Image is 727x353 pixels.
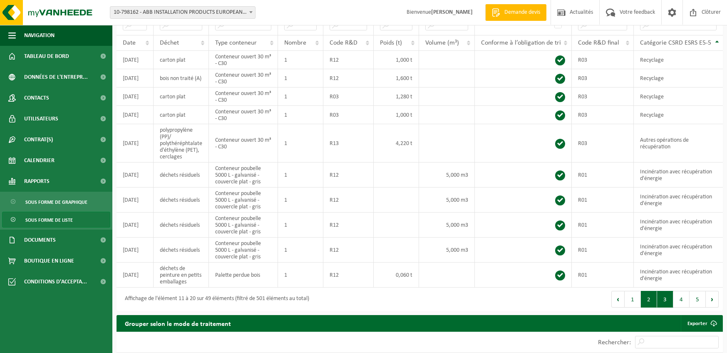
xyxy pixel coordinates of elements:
[634,69,723,88] td: Recyclage
[634,188,723,213] td: Incinération avec récupération d'énergie
[209,163,278,188] td: Conteneur poubelle 5000 L - galvanisé - couvercle plat - gris
[419,188,475,213] td: 5,000 m3
[209,88,278,106] td: Conteneur ouvert 30 m³ - C30
[117,213,154,238] td: [DATE]
[24,108,58,129] span: Utilisateurs
[374,263,419,288] td: 0,060 t
[374,124,419,163] td: 4,220 t
[24,171,50,192] span: Rapports
[278,163,323,188] td: 1
[578,40,619,46] span: Code R&D final
[2,194,110,210] a: Sous forme de graphique
[374,51,419,69] td: 1,000 t
[209,69,278,88] td: Conteneur ouvert 30 m³ - C30
[110,6,256,19] span: 10-798162 - ABB INSTALLATION PRODUCTS EUROPEAN CENTRE SA - HOUDENG-GOEGNIES
[24,46,69,67] span: Tableau de bord
[690,291,706,308] button: 5
[110,7,255,18] span: 10-798162 - ABB INSTALLATION PRODUCTS EUROPEAN CENTRE SA - HOUDENG-GOEGNIES
[611,291,625,308] button: Previous
[278,238,323,263] td: 1
[24,129,53,150] span: Contrat(s)
[154,238,209,263] td: déchets résiduels
[481,40,561,46] span: Conforme à l’obligation de tri
[323,163,374,188] td: R12
[278,263,323,288] td: 1
[117,88,154,106] td: [DATE]
[572,88,634,106] td: R03
[24,250,74,271] span: Boutique en ligne
[117,263,154,288] td: [DATE]
[209,106,278,124] td: Conteneur ouvert 30 m³ - C30
[2,212,110,228] a: Sous forme de liste
[209,213,278,238] td: Conteneur poubelle 5000 L - galvanisé - couvercle plat - gris
[209,188,278,213] td: Conteneur poubelle 5000 L - galvanisé - couvercle plat - gris
[154,163,209,188] td: déchets résiduels
[323,188,374,213] td: R12
[634,51,723,69] td: Recyclage
[278,213,323,238] td: 1
[634,238,723,263] td: Incinération avec récupération d'énergie
[673,291,690,308] button: 4
[572,213,634,238] td: R01
[323,263,374,288] td: R12
[209,263,278,288] td: Palette perdue bois
[634,213,723,238] td: Incinération avec récupération d'énergie
[330,40,357,46] span: Code R&D
[640,40,711,46] span: Catégorie CSRD ESRS E5-5
[634,163,723,188] td: Incinération avec récupération d'énergie
[278,51,323,69] td: 1
[323,106,374,124] td: R03
[24,67,88,88] span: Données de l'entrepr...
[121,292,309,307] div: Affichage de l'élément 11 à 20 sur 49 éléments (filtré de 501 éléments au total)
[681,315,722,332] a: Exporter
[323,88,374,106] td: R03
[278,88,323,106] td: 1
[485,4,546,21] a: Demande devis
[24,230,56,250] span: Documents
[123,40,136,46] span: Date
[154,88,209,106] td: carton plat
[657,291,673,308] button: 3
[284,40,306,46] span: Nombre
[572,69,634,88] td: R03
[572,188,634,213] td: R01
[278,188,323,213] td: 1
[425,40,459,46] span: Volume (m³)
[154,106,209,124] td: carton plat
[209,238,278,263] td: Conteneur poubelle 5000 L - galvanisé - couvercle plat - gris
[706,291,719,308] button: Next
[154,51,209,69] td: carton plat
[431,9,473,15] strong: [PERSON_NAME]
[24,25,55,46] span: Navigation
[502,8,542,17] span: Demande devis
[598,339,631,346] label: Rechercher:
[215,40,257,46] span: Type conteneur
[154,213,209,238] td: déchets résiduels
[323,51,374,69] td: R12
[209,124,278,163] td: Conteneur ouvert 30 m³ - C30
[572,163,634,188] td: R01
[117,124,154,163] td: [DATE]
[117,315,239,331] h2: Grouper selon le mode de traitement
[160,40,179,46] span: Déchet
[117,163,154,188] td: [DATE]
[374,88,419,106] td: 1,280 t
[154,263,209,288] td: déchets de peinture en petits emballages
[278,69,323,88] td: 1
[24,271,87,292] span: Conditions d'accepta...
[278,106,323,124] td: 1
[323,213,374,238] td: R12
[634,106,723,124] td: Recyclage
[380,40,402,46] span: Poids (t)
[117,188,154,213] td: [DATE]
[154,124,209,163] td: polypropylène (PP)/ polythéréphtalate d'éthylène (PET), cerclages
[323,124,374,163] td: R13
[572,238,634,263] td: R01
[419,238,475,263] td: 5,000 m3
[117,106,154,124] td: [DATE]
[209,51,278,69] td: Conteneur ouvert 30 m³ - C30
[374,106,419,124] td: 1,000 t
[25,194,87,210] span: Sous forme de graphique
[117,51,154,69] td: [DATE]
[572,124,634,163] td: R03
